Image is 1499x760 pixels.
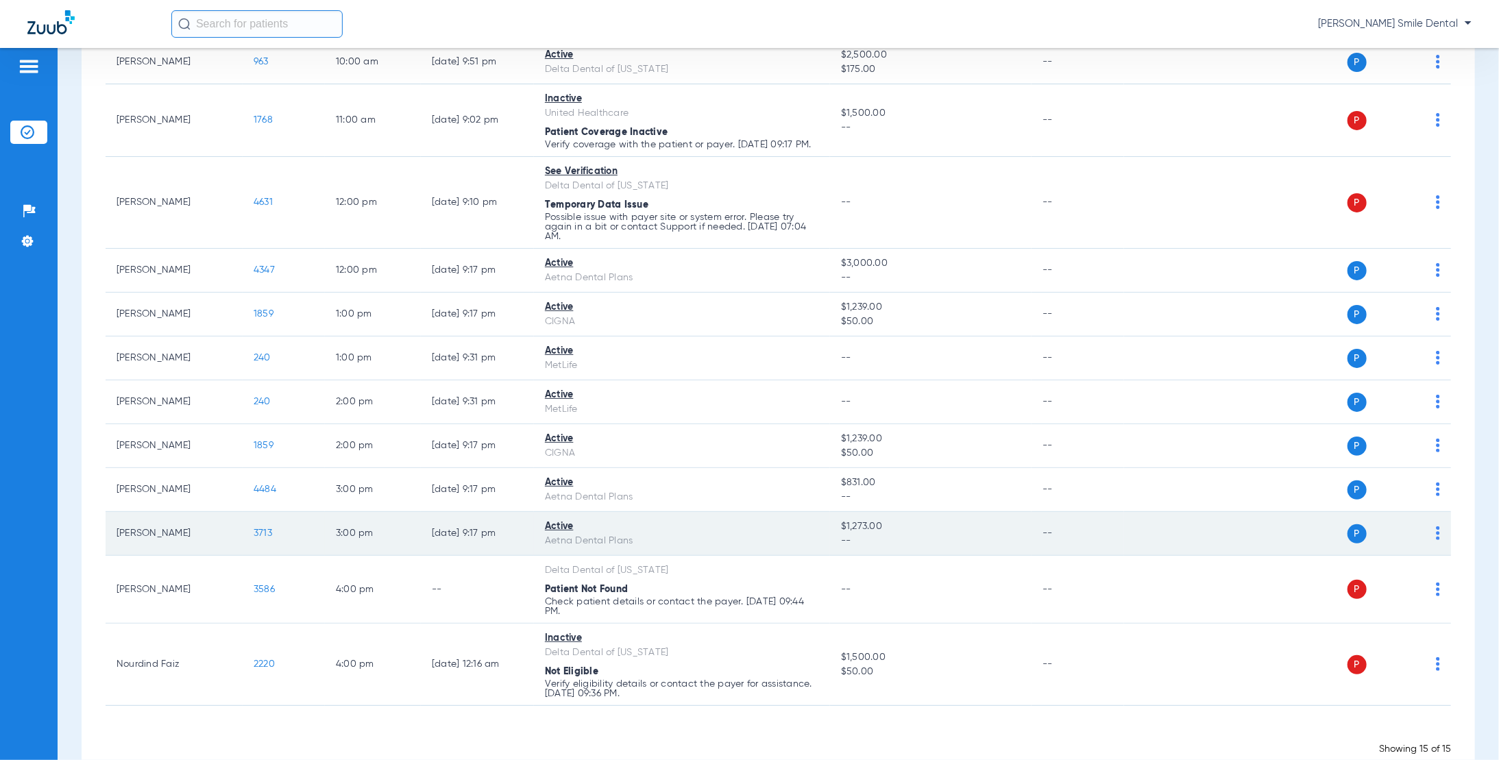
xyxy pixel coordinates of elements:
span: -- [841,490,1021,504]
td: [PERSON_NAME] [106,293,243,336]
td: [PERSON_NAME] [106,84,243,157]
td: Nourdind Faiz [106,624,243,706]
td: -- [1032,84,1124,157]
span: -- [841,534,1021,548]
img: Zuub Logo [27,10,75,34]
span: -- [841,271,1021,285]
span: $50.00 [841,446,1021,461]
td: -- [1032,293,1124,336]
img: group-dot-blue.svg [1436,526,1440,540]
span: P [1348,53,1367,72]
div: Aetna Dental Plans [545,534,819,548]
img: group-dot-blue.svg [1436,482,1440,496]
div: Active [545,344,819,358]
td: 11:00 AM [325,84,421,157]
div: Inactive [545,92,819,106]
td: 4:00 PM [325,556,421,624]
div: Aetna Dental Plans [545,271,819,285]
td: 12:00 PM [325,157,421,249]
td: 1:00 PM [325,336,421,380]
span: P [1348,193,1367,212]
div: Aetna Dental Plans [545,490,819,504]
img: group-dot-blue.svg [1436,583,1440,596]
td: 3:00 PM [325,512,421,556]
span: P [1348,524,1367,543]
div: Delta Dental of [US_STATE] [545,179,819,193]
div: Active [545,256,819,271]
div: Active [545,48,819,62]
td: [DATE] 9:17 PM [421,512,534,556]
td: [PERSON_NAME] [106,336,243,380]
span: $1,500.00 [841,650,1021,665]
p: Verify coverage with the patient or payer. [DATE] 09:17 PM. [545,140,819,149]
span: Showing 15 of 15 [1379,744,1451,754]
td: -- [1032,336,1124,380]
span: Patient Not Found [545,585,628,594]
span: -- [841,197,851,207]
img: group-dot-blue.svg [1436,351,1440,365]
div: See Verification [545,164,819,179]
span: 4484 [254,485,276,494]
td: [PERSON_NAME] [106,424,243,468]
span: Patient Coverage Inactive [545,127,668,137]
div: CIGNA [545,315,819,329]
span: $1,239.00 [841,300,1021,315]
span: [PERSON_NAME] Smile Dental [1318,17,1472,31]
div: Delta Dental of [US_STATE] [545,62,819,77]
span: $50.00 [841,315,1021,329]
td: 1:00 PM [325,293,421,336]
img: group-dot-blue.svg [1436,307,1440,321]
td: 2:00 PM [325,424,421,468]
span: $2,500.00 [841,48,1021,62]
img: group-dot-blue.svg [1436,657,1440,671]
div: MetLife [545,402,819,417]
td: 2:00 PM [325,380,421,424]
td: -- [1032,424,1124,468]
td: -- [1032,380,1124,424]
span: 1768 [254,115,273,125]
div: United Healthcare [545,106,819,121]
td: [DATE] 9:10 PM [421,157,534,249]
span: 240 [254,397,271,406]
span: P [1348,305,1367,324]
td: 10:00 AM [325,40,421,84]
span: 3586 [254,585,275,594]
input: Search for patients [171,10,343,38]
span: 963 [254,57,269,66]
span: $831.00 [841,476,1021,490]
span: P [1348,393,1367,412]
span: 2220 [254,659,275,669]
td: [PERSON_NAME] [106,468,243,512]
img: group-dot-blue.svg [1436,395,1440,408]
span: 1859 [254,441,273,450]
div: Active [545,388,819,402]
span: $50.00 [841,665,1021,679]
span: P [1348,480,1367,500]
span: 4631 [254,197,273,207]
td: -- [421,556,534,624]
td: [PERSON_NAME] [106,556,243,624]
td: -- [1032,468,1124,512]
td: [DATE] 9:17 PM [421,293,534,336]
td: 4:00 PM [325,624,421,706]
span: -- [841,397,851,406]
span: P [1348,655,1367,674]
td: -- [1032,512,1124,556]
td: [PERSON_NAME] [106,512,243,556]
td: [DATE] 9:31 PM [421,336,534,380]
iframe: Chat Widget [1430,694,1499,760]
td: -- [1032,40,1124,84]
span: $175.00 [841,62,1021,77]
span: Not Eligible [545,667,598,676]
td: -- [1032,556,1124,624]
td: -- [1032,249,1124,293]
img: group-dot-blue.svg [1436,439,1440,452]
div: Active [545,432,819,446]
td: 12:00 PM [325,249,421,293]
div: Inactive [545,631,819,646]
td: -- [1032,624,1124,706]
img: hamburger-icon [18,58,40,75]
div: Active [545,476,819,490]
span: -- [841,353,851,363]
td: [PERSON_NAME] [106,157,243,249]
